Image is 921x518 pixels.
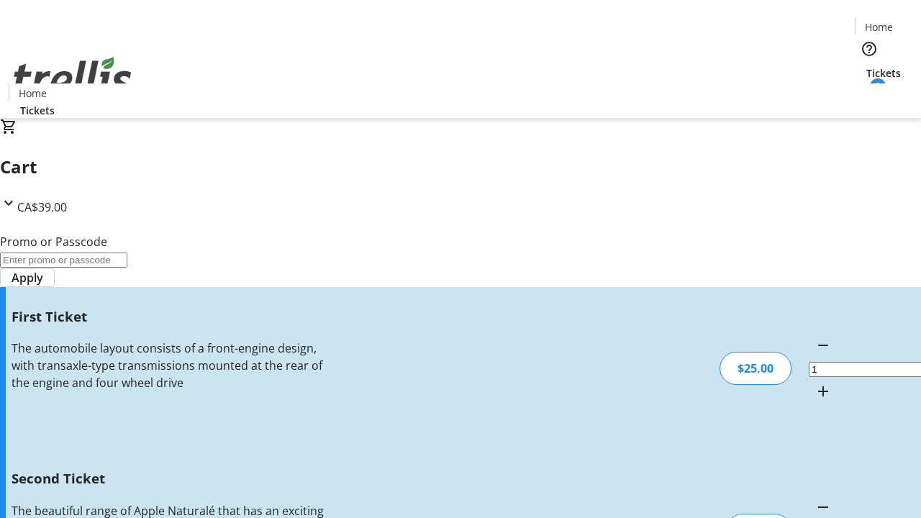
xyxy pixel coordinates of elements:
span: Home [19,86,47,101]
img: Orient E2E Organization 38GenEhKH1's Logo [9,41,137,113]
span: Tickets [866,65,901,81]
span: Home [865,19,893,35]
span: Apply [12,269,43,286]
h3: First Ticket [12,306,326,327]
span: Tickets [20,103,55,118]
a: Tickets [855,65,912,81]
span: CA$39.00 [17,199,67,215]
a: Home [856,19,902,35]
button: Increment by one [809,377,838,406]
h3: Second Ticket [12,468,326,489]
a: Home [9,86,55,101]
button: Cart [855,81,884,109]
button: Help [855,35,884,63]
div: $25.00 [720,352,791,385]
div: The automobile layout consists of a front-engine design, with transaxle-type transmissions mounte... [12,340,326,391]
a: Tickets [9,103,66,118]
button: Decrement by one [809,331,838,360]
